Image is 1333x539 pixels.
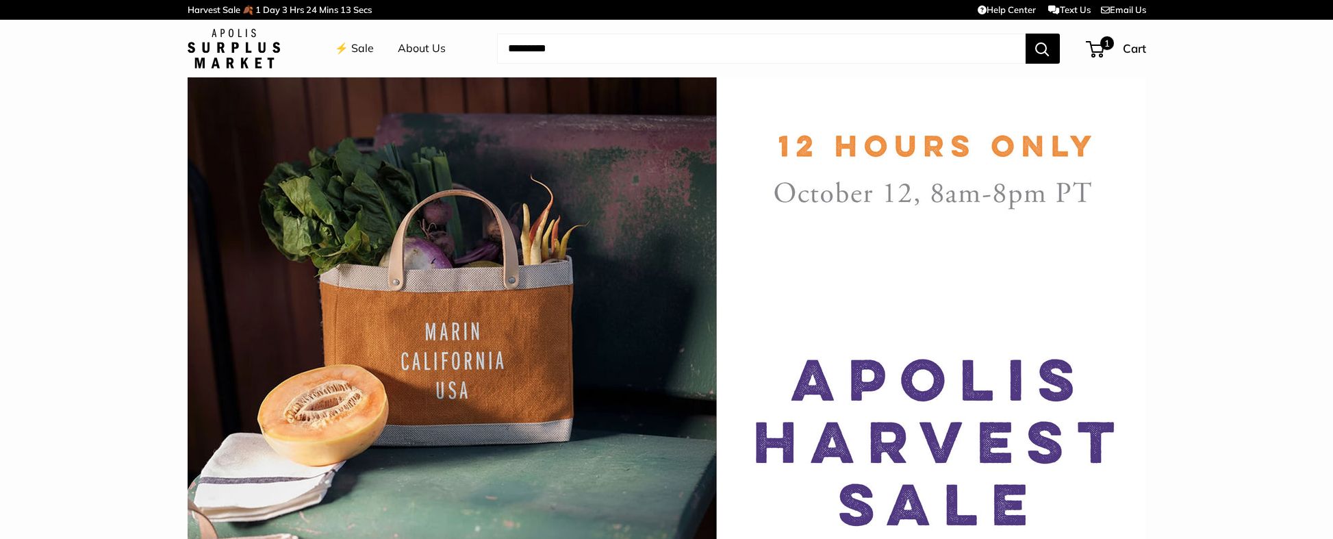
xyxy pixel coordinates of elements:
span: 1 [255,4,261,15]
input: Search... [497,34,1026,64]
span: 13 [340,4,351,15]
a: ⚡️ Sale [335,38,374,59]
span: Hrs [290,4,304,15]
span: Secs [353,4,372,15]
a: About Us [398,38,446,59]
span: 3 [282,4,288,15]
a: Text Us [1048,4,1090,15]
span: Cart [1123,41,1146,55]
a: Email Us [1101,4,1146,15]
span: Mins [319,4,338,15]
span: Day [263,4,280,15]
a: 1 Cart [1087,38,1146,60]
img: Apolis: Surplus Market [188,29,280,68]
a: Help Center [978,4,1036,15]
button: Search [1026,34,1060,64]
span: 1 [1100,36,1113,50]
span: 24 [306,4,317,15]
